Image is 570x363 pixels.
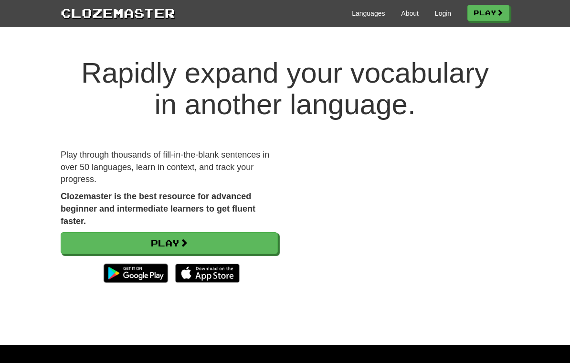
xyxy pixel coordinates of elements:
a: Play [467,5,509,21]
img: Download_on_the_App_Store_Badge_US-UK_135x40-25178aeef6eb6b83b96f5f2d004eda3bffbb37122de64afbaef7... [175,264,240,283]
a: Clozemaster [61,4,175,21]
p: Play through thousands of fill-in-the-blank sentences in over 50 languages, learn in context, and... [61,149,278,186]
a: Login [435,9,451,18]
img: Get it on Google Play [99,259,173,288]
a: Play [61,232,278,254]
a: About [401,9,419,18]
strong: Clozemaster is the best resource for advanced beginner and intermediate learners to get fluent fa... [61,192,255,225]
a: Languages [352,9,385,18]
